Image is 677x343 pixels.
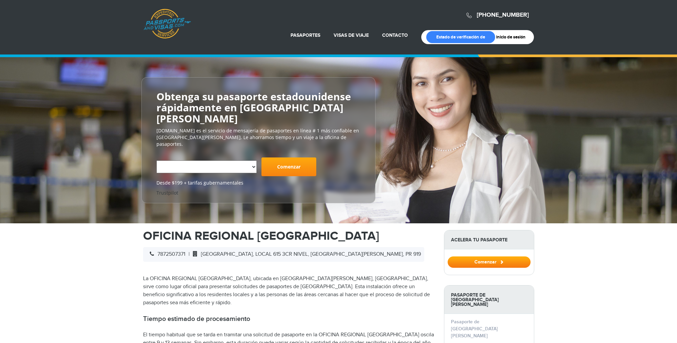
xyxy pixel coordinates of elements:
a: Pasaporte de [GEOGRAPHIC_DATA][PERSON_NAME] [451,319,498,339]
font: | [189,251,190,257]
p: [DOMAIN_NAME] es el servicio de mensajería de pasaportes en línea # 1 más confiable en [GEOGRAPHI... [156,127,360,147]
a: [PHONE_NUMBER] [477,11,529,19]
a: Contacto [382,32,408,38]
font: Comenzar [474,259,496,265]
h1: OFICINA REGIONAL [GEOGRAPHIC_DATA] [143,230,434,242]
a: Pasaportes [291,32,320,38]
p: La OFICINA REGIONAL [GEOGRAPHIC_DATA], ubicada en [GEOGRAPHIC_DATA][PERSON_NAME], [GEOGRAPHIC_DAT... [143,275,434,307]
h2: Tiempo estimado de procesamiento [143,315,434,323]
span: Desde $199 + tarifas gubernamentales [156,180,360,186]
font: [GEOGRAPHIC_DATA], LOCAL 615 3CR NIVEL, [GEOGRAPHIC_DATA][PERSON_NAME], PR 919 [201,251,421,257]
strong: Pasaporte de [GEOGRAPHIC_DATA][PERSON_NAME] [444,285,534,314]
a: Estado de verificación de [426,31,495,43]
font: 7872507371 [157,251,185,257]
button: Comenzar [448,256,531,268]
a: Comenzar [261,157,316,176]
strong: Acelera tu pasaporte [444,230,534,249]
a: inicio de sesión [496,34,530,40]
a: Comenzar [448,259,531,264]
a: Pasaportes y [DOMAIN_NAME] [143,9,191,39]
a: Visas de viaje [334,32,369,38]
a: Trustpilot [156,190,178,196]
h2: Obtenga su pasaporte estadounidense rápidamente en [GEOGRAPHIC_DATA][PERSON_NAME] [156,91,360,124]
